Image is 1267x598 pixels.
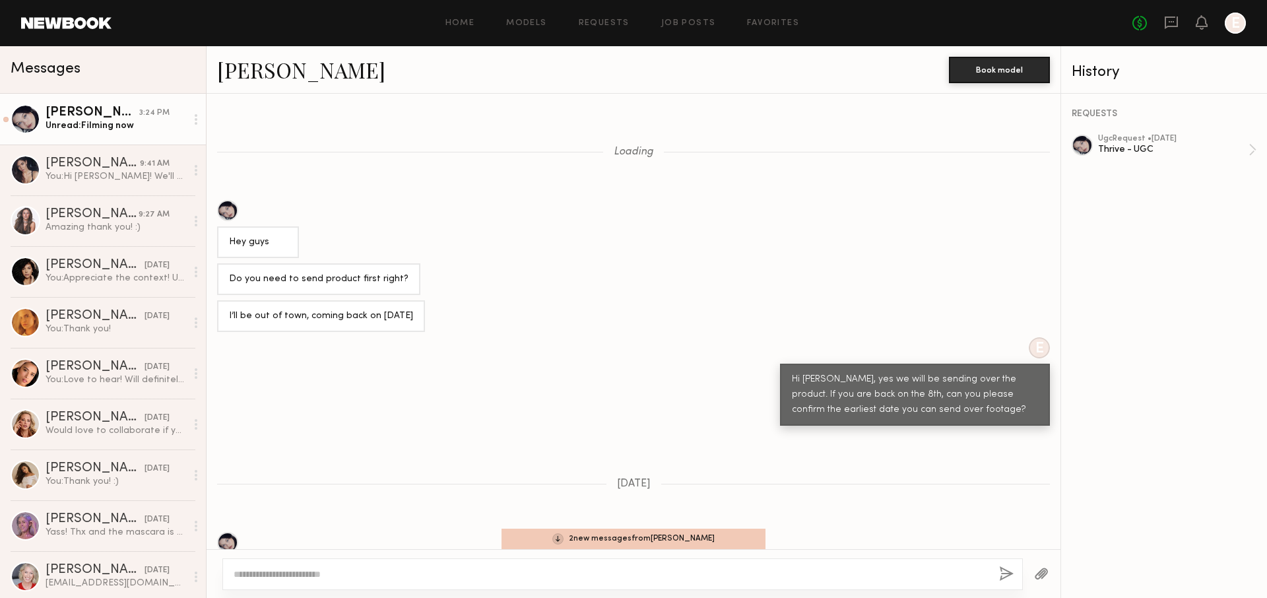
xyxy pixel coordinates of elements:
[949,63,1050,75] a: Book model
[1098,135,1256,165] a: ugcRequest •[DATE]Thrive - UGC
[46,170,186,183] div: You: Hi [PERSON_NAME]! We'll be sending your products out [DATE] along with your agreement. Can y...
[614,147,653,158] span: Loading
[46,157,140,170] div: [PERSON_NAME]
[145,463,170,475] div: [DATE]
[145,310,170,323] div: [DATE]
[139,209,170,221] div: 9:27 AM
[46,564,145,577] div: [PERSON_NAME]
[145,564,170,577] div: [DATE]
[139,107,170,119] div: 3:24 PM
[1098,135,1249,143] div: ugc Request • [DATE]
[46,272,186,284] div: You: Appreciate the context! Unfortunately this won't work for our UGC program but if anything ch...
[445,19,475,28] a: Home
[46,119,186,132] div: Unread: Filming now
[229,235,287,250] div: Hey guys
[579,19,630,28] a: Requests
[145,514,170,526] div: [DATE]
[46,323,186,335] div: You: Thank you!
[792,372,1038,418] div: Hi [PERSON_NAME], yes we will be sending over the product. If you are back on the 8th, can you pl...
[46,310,145,323] div: [PERSON_NAME]
[46,360,145,374] div: [PERSON_NAME]
[229,309,413,324] div: I’ll be out of town, coming back on [DATE]
[229,272,408,287] div: Do you need to send product first right?
[506,19,546,28] a: Models
[46,411,145,424] div: [PERSON_NAME]
[46,374,186,386] div: You: Love to hear! Will definitely be in touch :)
[46,475,186,488] div: You: Thank you! :)
[145,259,170,272] div: [DATE]
[1098,143,1249,156] div: Thrive - UGC
[46,513,145,526] div: [PERSON_NAME]
[46,221,186,234] div: Amazing thank you! :)
[140,158,170,170] div: 9:41 AM
[661,19,716,28] a: Job Posts
[1225,13,1246,34] a: E
[145,412,170,424] div: [DATE]
[1072,65,1256,80] div: History
[617,479,651,490] span: [DATE]
[1072,110,1256,119] div: REQUESTS
[949,57,1050,83] button: Book model
[502,529,765,549] div: 2 new message s from [PERSON_NAME]
[46,577,186,589] div: [EMAIL_ADDRESS][DOMAIN_NAME]
[747,19,799,28] a: Favorites
[145,361,170,374] div: [DATE]
[46,106,139,119] div: [PERSON_NAME]
[11,61,81,77] span: Messages
[46,259,145,272] div: [PERSON_NAME]
[217,55,385,84] a: [PERSON_NAME]
[46,424,186,437] div: Would love to collaborate if you’re still looking
[46,526,186,539] div: Yass! Thx and the mascara is outstanding, of course!
[46,208,139,221] div: [PERSON_NAME]
[46,462,145,475] div: [PERSON_NAME]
